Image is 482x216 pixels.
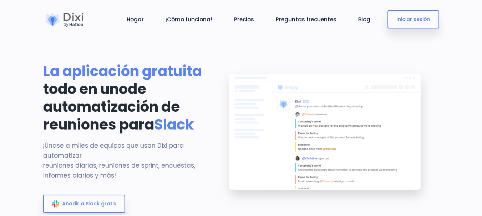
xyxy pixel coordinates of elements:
[43,79,180,135] font: de automatización de reuniones para
[43,161,195,180] font: reuniones diarias, reuniones de sprint, encuestas, informes diarios y más!
[213,62,439,213] img: pancarta de aterrizaje
[52,200,59,207] img: slack_icon_color.svg
[276,16,336,23] font: Preguntas frecuentes
[387,10,439,28] a: Iniciar sesión
[43,141,184,160] font: ¡Únase a miles de equipos que usan Dixi para automatizar
[43,195,125,213] a: Añadir a Slack gratis
[43,79,128,99] font: todo en uno
[62,200,116,207] font: Añadir a Slack gratis
[358,16,370,23] font: Blog
[154,115,194,135] font: Slack
[355,15,373,23] a: Blog
[231,15,257,23] a: Precios
[43,61,202,81] font: La aplicación gratuita
[273,15,339,23] a: Preguntas frecuentes
[124,15,147,23] a: Hogar
[163,15,215,23] a: ¡Cómo funciona!
[396,16,430,23] font: Iniciar sesión
[166,16,212,23] font: ¡Cómo funciona!
[234,16,254,23] font: Precios
[127,16,144,23] font: Hogar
